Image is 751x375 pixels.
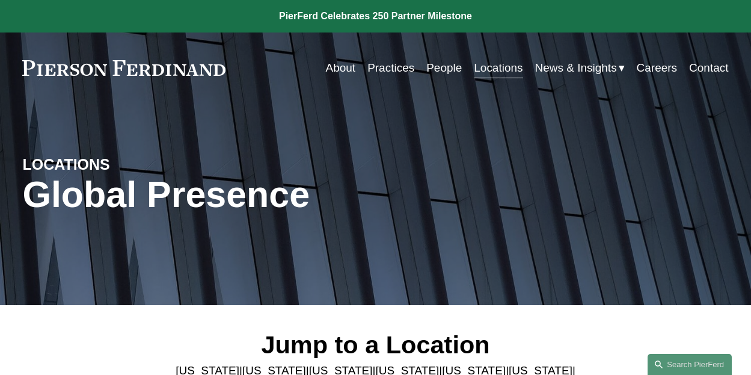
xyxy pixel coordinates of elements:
[689,57,728,79] a: Contact
[170,330,581,360] h2: Jump to a Location
[426,57,462,79] a: People
[535,57,625,79] a: folder dropdown
[648,354,732,375] a: Search this site
[326,57,356,79] a: About
[367,57,414,79] a: Practices
[22,174,493,216] h1: Global Presence
[535,58,617,78] span: News & Insights
[637,57,678,79] a: Careers
[22,155,199,175] h4: LOCATIONS
[474,57,523,79] a: Locations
